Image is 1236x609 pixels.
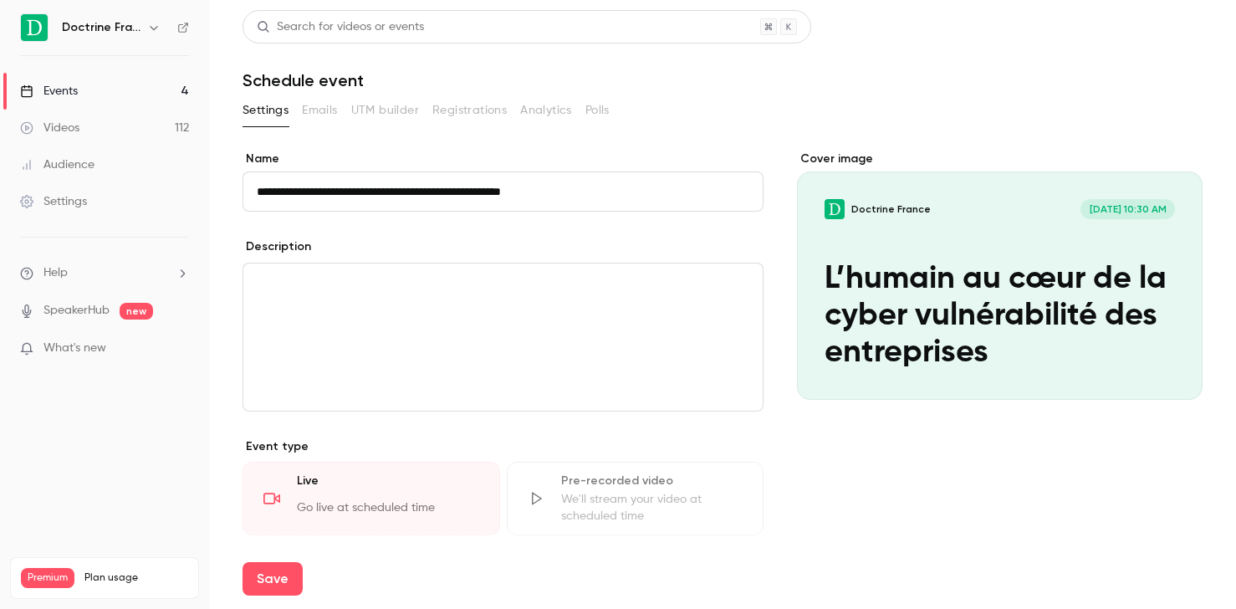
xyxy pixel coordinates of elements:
div: LiveGo live at scheduled time [243,462,500,535]
label: Cover image [797,151,1203,167]
span: new [120,303,153,320]
span: Analytics [520,102,572,120]
a: SpeakerHub [43,302,110,320]
div: Pre-recorded videoWe'll stream your video at scheduled time [507,462,764,535]
div: We'll stream your video at scheduled time [561,491,743,525]
iframe: Noticeable Trigger [169,341,189,356]
div: editor [243,264,763,411]
div: Videos [20,120,79,136]
h6: Doctrine France [62,19,140,36]
div: Settings [20,193,87,210]
span: Help [43,264,68,282]
div: Live [297,473,479,498]
label: Name [243,151,764,167]
span: Emails [302,102,337,120]
div: Search for videos or events [257,18,424,36]
span: Plan usage [84,571,188,585]
span: What's new [43,340,106,357]
li: help-dropdown-opener [20,264,189,282]
span: Premium [21,568,74,588]
button: Save [243,562,303,596]
h1: Schedule event [243,70,1203,90]
span: Registrations [432,102,507,120]
button: Settings [243,97,289,124]
div: Pre-recorded video [561,473,743,489]
div: Go live at scheduled time [297,499,479,525]
span: UTM builder [351,102,419,120]
div: Audience [20,156,94,173]
section: Cover image [797,151,1203,400]
section: description [243,263,764,412]
span: Polls [585,102,610,120]
div: Events [20,83,78,100]
label: Description [243,238,311,255]
img: Doctrine France [21,14,48,41]
p: Event type [243,438,764,455]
